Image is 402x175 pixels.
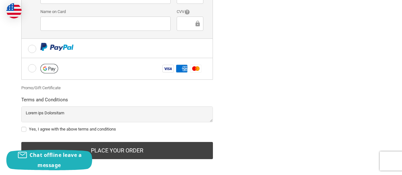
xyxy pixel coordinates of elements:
button: Place Your Order [21,142,213,159]
iframe: Secure Credit Card Frame - CVV [181,20,194,27]
span: Chat offline leave a message [30,151,82,169]
img: PayPal icon [40,43,74,51]
textarea: Lorem ips Dolorsitam Consectet adipisc Elit sed doei://tem.85i98.utl Etdolor ma aliq://eni.65a38.... [21,106,213,122]
img: Google Pay icon [40,64,58,73]
iframe: Secure Credit Card Frame - Cardholder Name [45,20,166,27]
label: Name on Card [40,9,171,15]
a: Promo/Gift Certificate [21,85,61,90]
label: Yes, I agree with the above terms and conditions [21,127,213,132]
button: Chat offline leave a message [6,150,92,170]
label: CVV [177,9,203,15]
legend: Terms and Conditions [21,96,68,106]
img: duty and tax information for United States [6,3,22,18]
